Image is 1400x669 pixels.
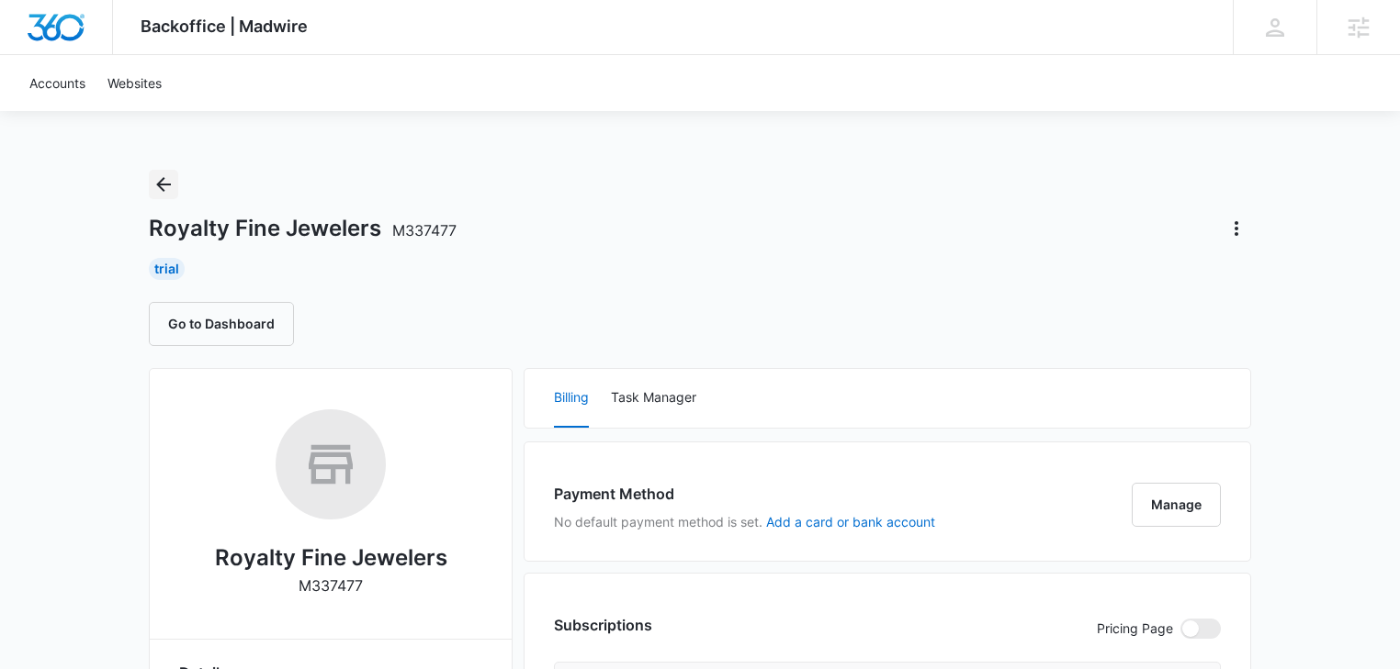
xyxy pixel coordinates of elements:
button: Add a card or bank account [766,516,935,529]
span: M337477 [392,221,457,240]
button: Billing [554,369,589,428]
button: Go to Dashboard [149,302,294,346]
a: Websites [96,55,173,111]
h2: Royalty Fine Jewelers [215,541,447,574]
a: Accounts [18,55,96,111]
span: Backoffice | Madwire [141,17,308,36]
h1: Royalty Fine Jewelers [149,215,457,242]
h3: Payment Method [554,483,935,505]
button: Back [149,170,178,199]
button: Task Manager [611,369,696,428]
button: Actions [1222,214,1251,243]
button: Manage [1132,483,1221,527]
h3: Subscriptions [554,614,652,636]
p: M337477 [299,574,363,597]
div: Trial [149,258,185,280]
p: No default payment method is set. [554,512,935,531]
p: Pricing Page [1097,619,1173,639]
